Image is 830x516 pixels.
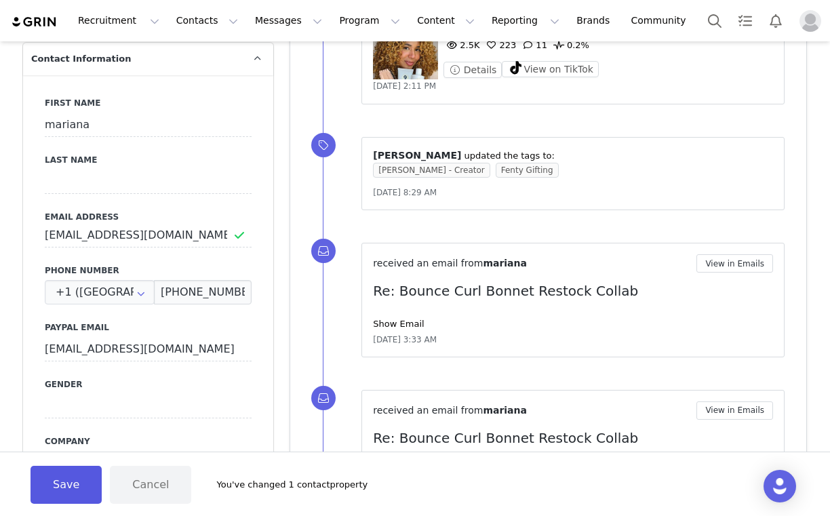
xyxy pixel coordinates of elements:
[443,40,479,50] span: 2.5K
[764,470,796,502] div: Open Intercom Messenger
[45,378,252,391] label: Gender
[45,154,252,166] label: Last Name
[45,223,252,247] input: Email Address
[45,97,252,109] label: First Name
[696,254,773,273] button: View in Emails
[373,334,437,346] span: [DATE] 3:33 AM
[373,188,437,197] span: [DATE] 8:29 AM
[700,5,730,36] button: Search
[373,405,483,416] span: received an email from
[483,40,517,50] span: 223
[443,62,502,78] button: Details
[45,280,155,304] input: Country
[502,61,599,77] button: View on TikTok
[45,280,155,304] div: United States
[373,150,461,161] span: [PERSON_NAME]
[11,11,470,26] body: Rich Text Area. Press ALT-0 for help.
[373,319,424,329] a: Show Email
[373,163,490,178] span: [PERSON_NAME] - Creator
[11,16,58,28] img: grin logo
[551,40,589,50] span: 0.2%
[799,10,821,32] img: placeholder-profile.jpg
[5,5,375,55] body: Hi [PERSON_NAME] , Thank you so much for working with Bounce Curl! Your payment of $1800.00 may t...
[696,401,773,420] button: View in Emails
[519,40,547,50] span: 11
[154,280,252,304] input: (XXX) XXX-XXXX
[168,5,246,36] button: Contacts
[483,5,568,36] button: Reporting
[70,5,167,36] button: Recruitment
[761,5,791,36] button: Notifications
[45,321,252,334] label: Paypal Email
[45,264,252,277] label: Phone Number
[623,5,700,36] a: Community
[331,5,408,36] button: Program
[199,478,368,492] div: You've changed 1 contact
[45,211,252,223] label: Email Address
[483,405,527,416] span: mariana
[373,258,483,269] span: received an email from
[502,65,599,75] a: View on TikTok
[568,5,622,36] a: Brands
[483,258,527,269] span: mariana
[373,281,773,301] p: Re: Bounce Curl Bonnet Restock Collab
[31,52,131,66] span: Contact Information
[373,428,773,448] p: Re: Bounce Curl Bonnet Restock Collab
[373,148,773,163] p: ⁨ ⁩ updated the tags to:
[409,5,483,36] button: Content
[247,5,330,36] button: Messages
[110,466,191,504] button: Cancel
[330,478,368,492] span: property
[496,163,559,178] span: Fenty Gifting
[45,435,252,448] label: Company
[31,466,102,504] button: Save
[373,81,436,91] span: [DATE] 2:11 PM
[730,5,760,36] a: Tasks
